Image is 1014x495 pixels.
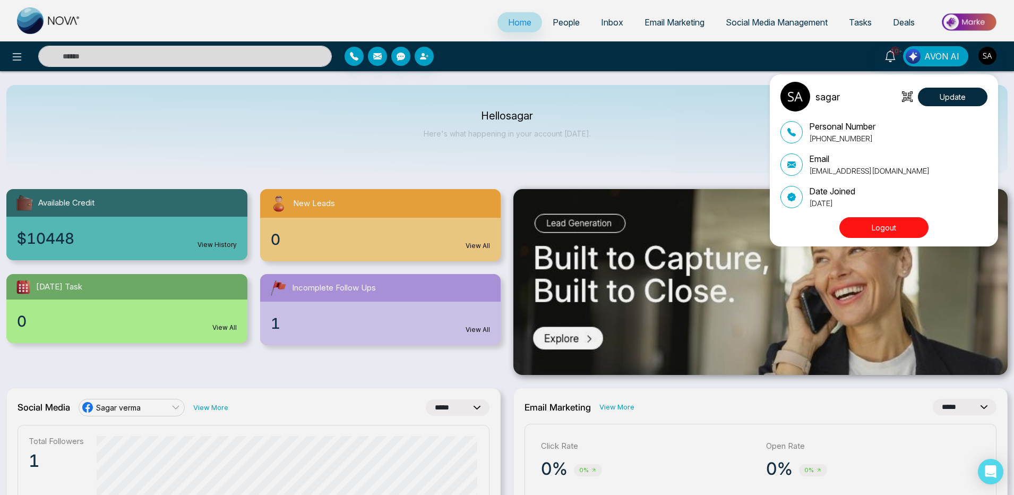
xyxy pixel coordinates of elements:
p: [EMAIL_ADDRESS][DOMAIN_NAME] [809,165,930,176]
button: Logout [839,217,929,238]
p: [PHONE_NUMBER] [809,133,875,144]
p: Email [809,152,930,165]
button: Update [918,88,987,106]
div: Open Intercom Messenger [978,459,1003,484]
p: Date Joined [809,185,855,198]
p: sagar [815,90,840,104]
p: Personal Number [809,120,875,133]
p: [DATE] [809,198,855,209]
